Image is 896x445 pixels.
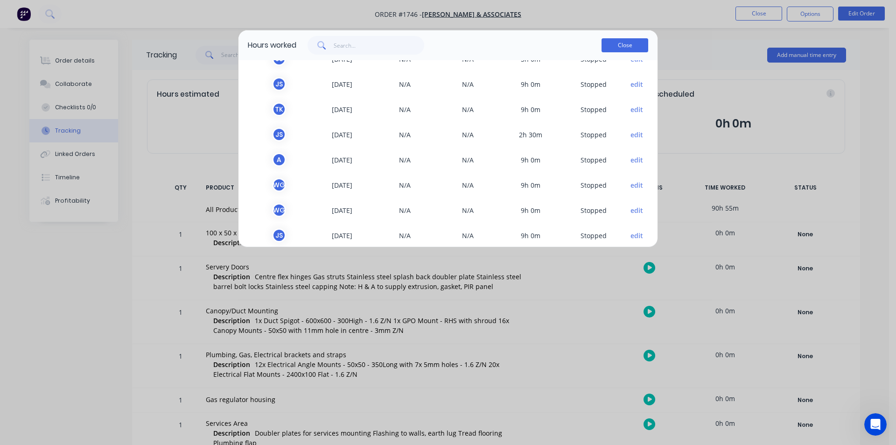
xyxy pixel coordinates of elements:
[562,77,625,91] span: S topped
[499,153,562,167] span: 9h 0m
[311,102,374,116] span: [DATE]
[499,127,562,141] span: 2h 30m
[311,203,374,217] span: [DATE]
[630,231,643,240] button: edit
[562,203,625,217] span: S topped
[272,203,286,217] div: W G
[864,413,887,436] iframe: Intercom live chat
[272,178,286,192] div: W G
[373,203,436,217] span: N/A
[499,203,562,217] span: 9h 0m
[311,228,374,242] span: [DATE]
[499,102,562,116] span: 9h 0m
[562,153,625,167] span: S topped
[272,77,286,91] div: J S
[436,228,499,242] span: N/A
[436,203,499,217] span: N/A
[272,127,286,141] div: J S
[373,178,436,192] span: N/A
[602,38,648,52] button: Close
[311,178,374,192] span: [DATE]
[373,228,436,242] span: N/A
[373,77,436,91] span: N/A
[499,77,562,91] span: 9h 0m
[436,77,499,91] span: N/A
[630,205,643,215] button: edit
[373,102,436,116] span: N/A
[499,178,562,192] span: 9h 0m
[630,180,643,190] button: edit
[436,102,499,116] span: N/A
[436,153,499,167] span: N/A
[436,178,499,192] span: N/A
[311,153,374,167] span: [DATE]
[630,79,643,89] button: edit
[562,178,625,192] span: S topped
[499,228,562,242] span: 9h 0m
[562,102,625,116] span: S topped
[311,77,374,91] span: [DATE]
[272,153,286,167] div: A
[272,228,286,242] div: J S
[248,40,296,51] div: Hours worked
[630,130,643,140] button: edit
[334,36,425,55] input: Search...
[562,228,625,242] span: S topped
[436,127,499,141] span: N/A
[272,102,286,116] div: T K
[630,105,643,114] button: edit
[562,127,625,141] span: S topped
[630,155,643,165] button: edit
[311,127,374,141] span: [DATE]
[373,127,436,141] span: N/A
[373,153,436,167] span: N/A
